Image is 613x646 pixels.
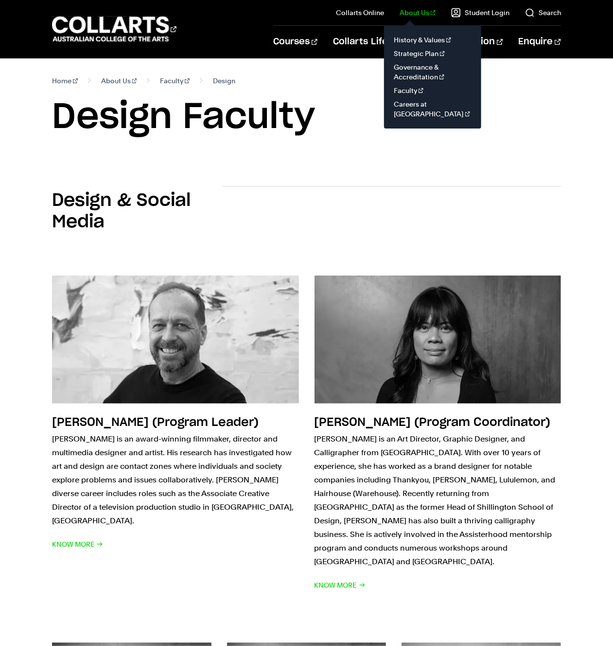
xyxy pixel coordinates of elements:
[315,276,561,592] a: [PERSON_NAME] (Program Coordinator) [PERSON_NAME] is an Art Director, Graphic Designer, and Calli...
[160,74,190,88] a: Faculty
[52,276,298,592] a: [PERSON_NAME] (Program Leader) [PERSON_NAME] is an award-winning filmmaker, director and multimed...
[52,537,103,551] span: Know More
[52,190,222,233] h2: Design & Social Media
[315,578,366,592] span: Know More
[213,74,235,88] span: Design
[336,8,384,18] a: Collarts Online
[52,95,561,139] h1: Design Faculty
[451,8,509,18] a: Student Login
[392,47,473,60] a: Strategic Plan
[52,74,78,88] a: Home
[315,417,551,428] h2: [PERSON_NAME] (Program Coordinator)
[400,8,436,18] a: About Us
[525,8,561,18] a: Search
[52,15,176,43] div: Go to homepage
[392,60,473,84] a: Governance & Accreditation
[392,84,473,97] a: Faculty
[315,432,561,569] p: [PERSON_NAME] is an Art Director, Graphic Designer, and Calligrapher from [GEOGRAPHIC_DATA]. With...
[392,33,473,47] a: History & Values
[101,74,137,88] a: About Us
[52,432,298,528] p: [PERSON_NAME] is an award-winning filmmaker, director and multimedia designer and artist. His res...
[392,97,473,121] a: Careers at [GEOGRAPHIC_DATA]
[333,26,396,58] a: Collarts Life
[273,26,317,58] a: Courses
[519,26,561,58] a: Enquire
[52,417,259,428] h2: [PERSON_NAME] (Program Leader)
